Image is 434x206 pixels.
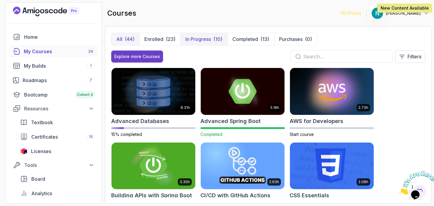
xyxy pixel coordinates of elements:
img: jetbrains icon [20,148,27,154]
a: builds [9,60,98,72]
div: My Courses [24,48,94,55]
p: New Content Available [381,5,429,11]
div: Resources [24,105,94,112]
p: Filters [407,53,421,60]
p: In Progress [185,35,211,43]
button: Enrolled(23) [139,33,180,45]
button: Filters [395,50,425,63]
h2: Advanced Spring Boot [200,117,261,125]
div: Home [24,33,94,41]
a: textbook [17,116,98,128]
input: Search... [303,53,388,60]
div: (44) [125,35,134,43]
span: 15 [89,134,93,139]
div: Roadmaps [23,77,94,84]
button: Tools [9,160,98,171]
iframe: chat widget [397,168,434,197]
h2: CI/CD with GitHub Actions [200,191,270,200]
img: CSS Essentials card [290,143,374,189]
div: Bootcamp [24,91,94,98]
a: licenses [17,145,98,157]
img: Chat attention grabber [2,2,40,26]
h2: Building APIs with Spring Boot [111,191,192,200]
a: roadmaps [9,74,98,86]
span: 15% completed [111,132,142,137]
a: board [17,173,98,185]
a: certificates [17,131,98,143]
img: Advanced Spring Boot card [201,68,285,115]
a: bootcamp [9,89,98,101]
span: Completed [200,132,222,137]
div: My Builds [24,62,94,69]
button: Completed(13) [227,33,274,45]
span: Start course [290,132,314,137]
a: home [9,31,98,43]
p: 5.18h [270,105,279,110]
p: 2.08h [358,180,368,184]
a: Advanced Spring Boot card5.18hAdvanced Spring BootCompleted [200,68,285,137]
img: Advanced Databases card [112,68,195,115]
span: 1 [2,2,5,8]
span: Licenses [31,148,51,155]
a: analytics [17,187,98,199]
span: 1 [90,63,92,68]
button: All(44) [112,33,139,45]
button: In Progress(10) [180,33,227,45]
h2: courses [107,8,136,18]
h2: AWS for Developers [290,117,343,125]
h2: CSS Essentials [290,191,329,200]
span: Cohort 3 [77,92,93,97]
img: user profile image [372,8,383,19]
p: 2.63h [269,180,279,184]
div: Tools [24,161,94,169]
a: courses [9,45,98,57]
p: 8.31h [181,105,190,110]
img: Building APIs with Spring Boot card [112,143,195,189]
p: 2.73h [358,105,368,110]
p: 1553 Points [341,10,361,16]
p: All [116,35,122,43]
span: 7 [90,78,92,83]
span: Certificates [31,133,58,140]
div: (13) [260,35,269,43]
p: 3.30h [180,180,190,184]
p: Completed [232,35,258,43]
div: (23) [166,35,175,43]
a: Landing page [13,7,93,16]
span: Board [31,175,45,183]
button: Purchases(0) [274,33,317,45]
div: (10) [213,35,222,43]
button: Resources [9,103,98,114]
span: Textbook [31,119,53,126]
span: Analytics [31,190,52,197]
div: (0) [305,35,312,43]
button: Explore more Courses [111,51,163,63]
p: [PERSON_NAME] [386,10,421,16]
img: CI/CD with GitHub Actions card [201,143,285,189]
button: user profile image[PERSON_NAME] [371,7,429,19]
p: Enrolled [144,35,163,43]
img: AWS for Developers card [290,68,374,115]
span: 24 [88,49,93,54]
p: Purchases [279,35,303,43]
a: Advanced Databases card8.31hAdvanced Databases15% completed [111,68,196,137]
div: Explore more Courses [114,54,160,60]
h2: Advanced Databases [111,117,169,125]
